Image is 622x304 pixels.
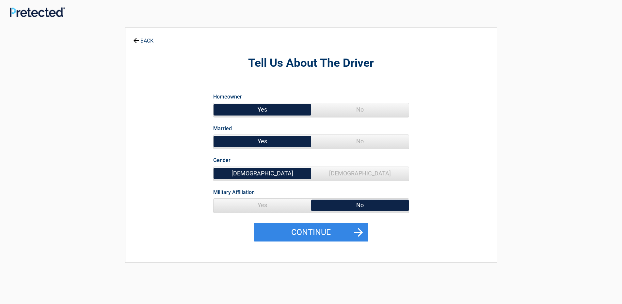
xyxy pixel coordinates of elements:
span: Yes [214,103,311,116]
span: Yes [214,135,311,148]
label: Military Affiliation [213,188,255,197]
h2: Tell Us About The Driver [161,56,461,71]
span: [DEMOGRAPHIC_DATA] [311,167,409,180]
span: No [311,103,409,116]
img: Main Logo [10,7,65,17]
span: No [311,135,409,148]
a: BACK [132,32,155,44]
label: Married [213,124,232,133]
span: No [311,199,409,212]
label: Gender [213,156,231,165]
button: Continue [254,223,368,242]
span: Yes [214,199,311,212]
span: [DEMOGRAPHIC_DATA] [214,167,311,180]
label: Homeowner [213,92,242,101]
